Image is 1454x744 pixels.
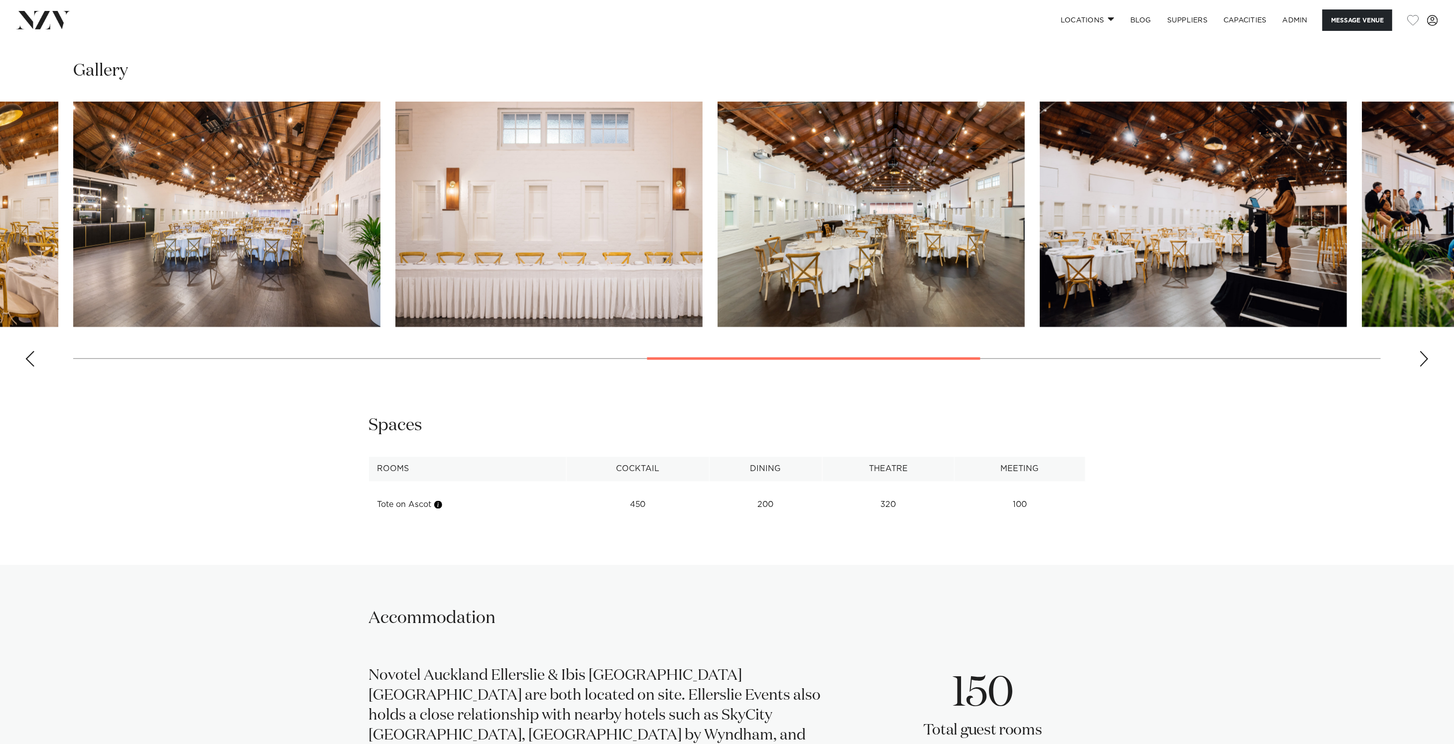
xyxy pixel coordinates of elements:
[822,493,954,517] td: 320
[709,457,822,482] th: Dining
[955,493,1086,517] td: 100
[1053,9,1122,31] a: Locations
[566,457,709,482] th: Cocktail
[73,60,128,82] h2: Gallery
[73,102,380,327] swiper-slide: 8 / 16
[395,102,703,327] swiper-slide: 9 / 16
[1323,9,1392,31] button: Message Venue
[369,493,567,517] td: Tote on Ascot
[1040,102,1347,327] swiper-slide: 11 / 16
[923,722,1042,742] p: Total guest rooms
[955,457,1086,482] th: Meeting
[368,608,495,630] h2: Accommodation
[718,102,1025,327] swiper-slide: 10 / 16
[368,415,422,437] h2: Spaces
[369,457,567,482] th: Rooms
[1215,9,1275,31] a: Capacities
[1122,9,1159,31] a: BLOG
[923,667,1042,722] p: 150
[1275,9,1316,31] a: ADMIN
[566,493,709,517] td: 450
[822,457,954,482] th: Theatre
[16,11,70,29] img: nzv-logo.png
[709,493,822,517] td: 200
[1159,9,1215,31] a: SUPPLIERS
